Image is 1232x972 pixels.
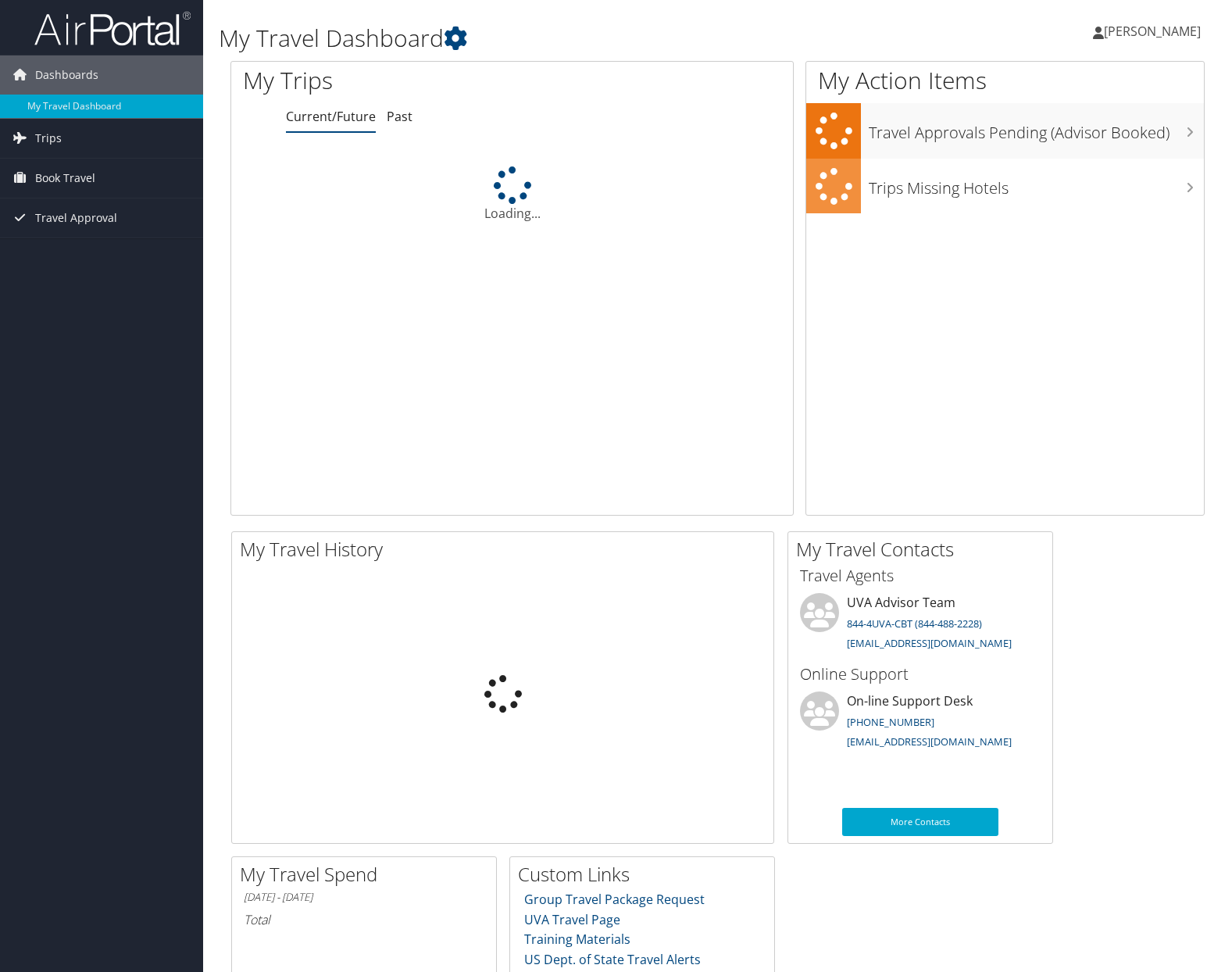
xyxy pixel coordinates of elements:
span: Book Travel [35,159,95,198]
h3: Travel Approvals Pending (Advisor Booked) [869,114,1204,144]
a: [PERSON_NAME] [1093,8,1216,55]
div: Loading... [231,166,793,223]
img: airportal-logo.png [34,10,191,47]
h1: My Action Items [806,64,1204,97]
a: More Contacts [842,808,998,836]
h3: Online Support [800,663,1041,685]
a: Trips Missing Hotels [806,159,1204,214]
a: [EMAIL_ADDRESS][DOMAIN_NAME] [847,734,1012,749]
h3: Travel Agents [800,565,1041,587]
h3: Trips Missing Hotels [869,170,1204,199]
a: Travel Approvals Pending (Advisor Booked) [806,103,1204,159]
h6: [DATE] - [DATE] [244,890,484,905]
h6: Total [244,911,484,928]
h2: Custom Links [518,861,774,888]
h2: My Travel Spend [240,861,496,888]
span: Travel Approval [35,198,117,238]
li: On-line Support Desk [792,691,1048,756]
span: [PERSON_NAME] [1104,23,1201,40]
a: Group Travel Package Request [524,891,705,908]
a: Past [387,108,412,125]
h1: My Trips [243,64,548,97]
span: Dashboards [35,55,98,95]
a: Training Materials [524,931,630,948]
a: Current/Future [286,108,376,125]
li: UVA Advisor Team [792,593,1048,657]
a: 844-4UVA-CBT (844-488-2228) [847,616,982,631]
a: UVA Travel Page [524,911,620,928]
a: [EMAIL_ADDRESS][DOMAIN_NAME] [847,636,1012,650]
span: Trips [35,119,62,158]
a: [PHONE_NUMBER] [847,715,934,729]
a: US Dept. of State Travel Alerts [524,951,701,968]
h1: My Travel Dashboard [219,22,884,55]
h2: My Travel Contacts [796,536,1052,563]
h2: My Travel History [240,536,773,563]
